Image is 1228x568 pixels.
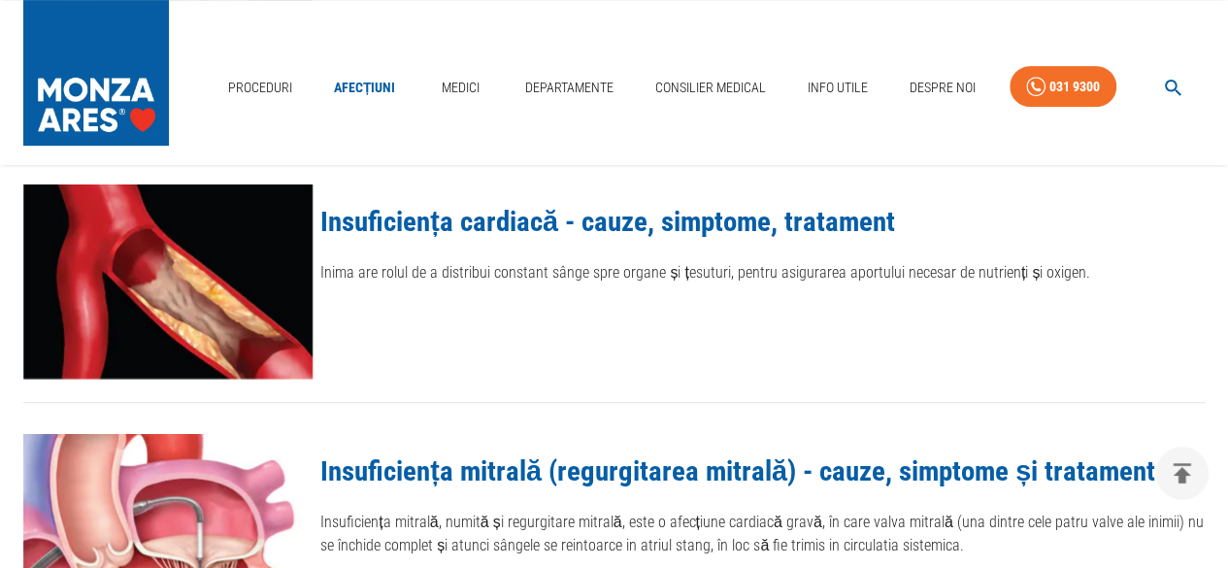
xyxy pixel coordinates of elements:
[800,68,876,108] a: Info Utile
[220,68,300,108] a: Proceduri
[517,68,621,108] a: Departamente
[1155,447,1209,500] button: delete
[320,454,1155,487] a: Insuficiența mitrală (regurgitarea mitrală) - cauze, simptome și tratament
[647,68,774,108] a: Consilier Medical
[1010,66,1116,108] a: 031 9300
[320,261,1205,284] p: Inima are rolul de a distribui constant sânge spre organe și țesuturi, pentru asigurarea aportulu...
[23,184,313,379] img: Insuficiența cardiacă - cauze, simptome, tratament
[320,205,895,238] a: Insuficiența cardiacă - cauze, simptome, tratament
[320,511,1205,557] p: Insuficiența mitrală, numită și regurgitare mitrală, este o afecțiune cardiacă gravă, în care val...
[1049,75,1100,99] div: 031 9300
[429,68,491,108] a: Medici
[902,68,983,108] a: Despre Noi
[326,68,404,108] a: Afecțiuni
